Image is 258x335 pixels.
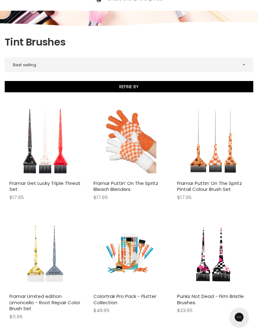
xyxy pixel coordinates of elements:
a: Colortrak Pro Pack - Flutter Collection [93,293,156,306]
h1: Tint Brushes [5,35,253,49]
a: Framar Limited edition Limoncello - Root Repair Color Brush Set [9,293,80,312]
a: Framar Get Lucky Triple Threat Set [9,180,81,193]
a: Framar Get Lucky Triple Threat Set [9,106,81,177]
img: Colortrak Pro Pack - Flutter Collection [104,219,154,290]
span: $17.95 [9,194,24,201]
iframe: Gorgias live chat messenger [227,305,252,329]
a: Colortrak Pro Pack - Flutter Collection [93,219,165,290]
a: Punks Not Dead - Firm Bristle Brushes [177,219,249,290]
img: Framar Puttin’ On The Spritz Bleach Blenders [93,106,165,177]
img: Framar Limited edition Limoncello - Root Repair Color Brush Set [12,219,78,290]
span: $17.95 [93,194,108,201]
span: $11.95 [9,313,23,320]
button: Refine By [5,81,253,92]
span: $23.95 [177,307,193,314]
a: Framar Limited edition Limoncello - Root Repair Color Brush Set [9,219,81,290]
span: $17.95 [177,194,192,201]
img: Framar Puttin’ On The Spritz Pintail Colour Brush Set [177,106,249,177]
a: Framar Puttin’ On The Spritz Bleach Blenders [93,180,158,193]
a: Punks Not Dead - Firm Bristle Brushes [177,293,244,306]
img: Framar Get Lucky Triple Threat Set [20,106,70,177]
span: $49.95 [93,307,109,314]
img: Punks Not Dead - Firm Bristle Brushes [189,219,237,290]
a: Framar Puttin’ On The Spritz Pintail Colour Brush Set [177,180,242,193]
